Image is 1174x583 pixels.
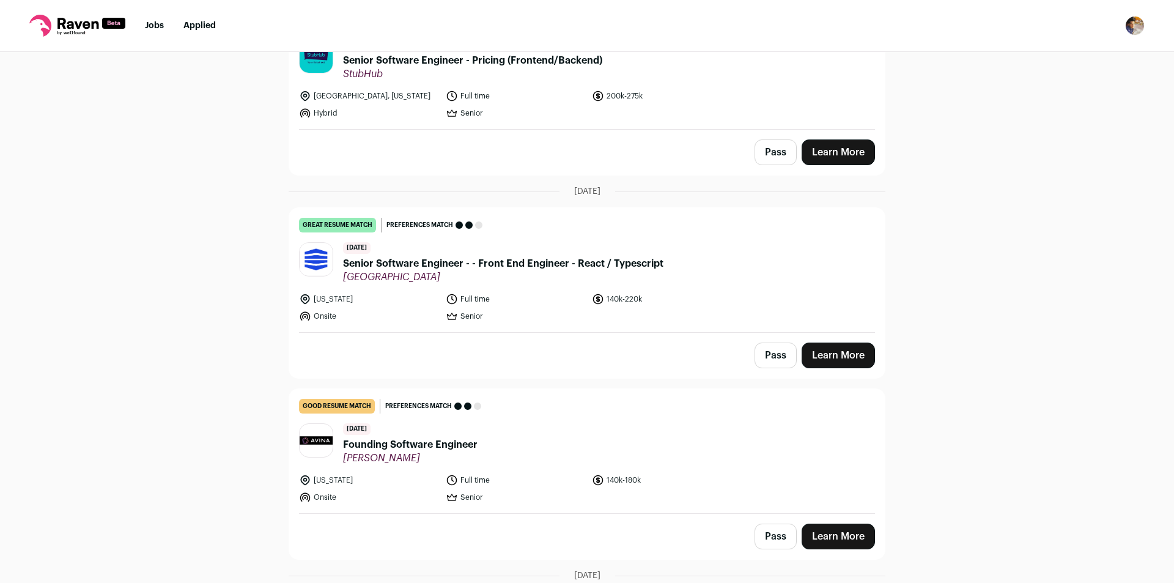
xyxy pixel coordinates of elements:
[386,219,453,231] span: Preferences match
[574,185,600,198] span: [DATE]
[592,90,731,102] li: 200k-275k
[300,243,333,276] img: ab0d4d8f9f695fad3c679a599292950cba6c20d05921ce8510f23177f25895ff.jpg
[802,139,875,165] a: Learn More
[300,40,333,73] img: 70bb14dbd46f80c925f452c3a18f4fabb78fafad8cac1824713033b72c39ab95.jpg
[289,5,885,129] a: good resume match Preferences match [DATE] Senior Software Engineer - Pricing (Frontend/Backend) ...
[343,452,478,464] span: [PERSON_NAME]
[300,424,333,457] img: fb7a4a7b0e6bd3ea2cb0e462e6c09179c3f13899cb6c5770571f6e83e7acaff8.png
[299,107,438,119] li: Hybrid
[299,90,438,102] li: [GEOGRAPHIC_DATA], [US_STATE]
[385,400,452,412] span: Preferences match
[1125,16,1145,35] button: Open dropdown
[446,90,585,102] li: Full time
[343,242,371,254] span: [DATE]
[446,107,585,119] li: Senior
[343,68,602,80] span: StubHub
[446,293,585,305] li: Full time
[592,293,731,305] li: 140k-220k
[592,474,731,486] li: 140k-180k
[343,256,663,271] span: Senior Software Engineer - - Front End Engineer - React / Typescript
[343,423,371,435] span: [DATE]
[289,389,885,513] a: good resume match Preferences match [DATE] Founding Software Engineer [PERSON_NAME] [US_STATE] Fu...
[299,491,438,503] li: Onsite
[446,491,585,503] li: Senior
[289,208,885,332] a: great resume match Preferences match [DATE] Senior Software Engineer - - Front End Engineer - Rea...
[446,474,585,486] li: Full time
[574,570,600,582] span: [DATE]
[755,139,797,165] button: Pass
[299,310,438,322] li: Onsite
[802,343,875,368] a: Learn More
[802,524,875,549] a: Learn More
[755,343,797,368] button: Pass
[183,21,216,30] a: Applied
[299,218,376,232] div: great resume match
[1125,16,1145,35] img: 9184699-medium_jpg
[446,310,585,322] li: Senior
[299,399,375,414] div: good resume match
[343,53,602,68] span: Senior Software Engineer - Pricing (Frontend/Backend)
[299,293,438,305] li: [US_STATE]
[755,524,797,549] button: Pass
[343,437,478,452] span: Founding Software Engineer
[299,474,438,486] li: [US_STATE]
[343,271,663,283] span: [GEOGRAPHIC_DATA]
[145,21,164,30] a: Jobs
